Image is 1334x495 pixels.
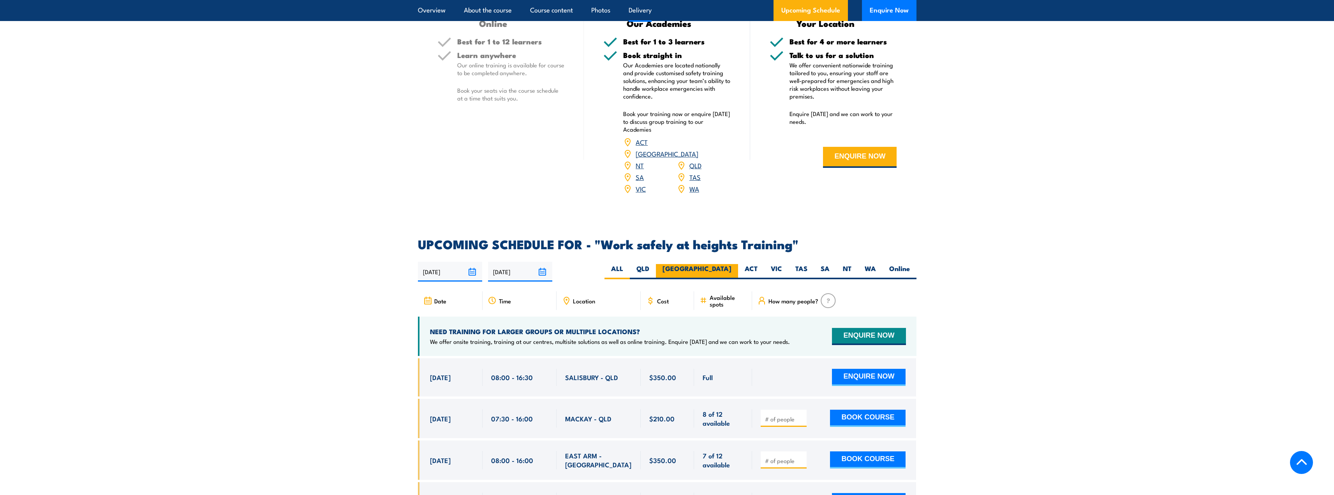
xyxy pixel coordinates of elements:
span: Available spots [710,294,747,307]
label: TAS [789,264,814,279]
p: Book your seats via the course schedule at a time that suits you. [457,86,565,102]
input: To date [488,262,552,282]
span: $350.00 [649,456,676,465]
label: VIC [764,264,789,279]
h3: Your Location [770,19,881,28]
label: NT [836,264,858,279]
label: [GEOGRAPHIC_DATA] [656,264,738,279]
h3: Online [437,19,549,28]
p: Our Academies are located nationally and provide customised safety training solutions, enhancing ... [623,61,731,100]
span: 08:00 - 16:00 [491,456,533,465]
button: BOOK COURSE [830,451,906,469]
span: Full [703,373,713,382]
h2: UPCOMING SCHEDULE FOR - "Work safely at heights Training" [418,238,916,249]
input: From date [418,262,482,282]
h5: Best for 1 to 3 learners [623,38,731,45]
a: [GEOGRAPHIC_DATA] [636,149,698,158]
span: Time [499,298,511,304]
label: SA [814,264,836,279]
a: NT [636,160,644,170]
h5: Best for 4 or more learners [789,38,897,45]
span: 7 of 12 available [703,451,744,469]
p: Book your training now or enquire [DATE] to discuss group training to our Academies [623,110,731,133]
input: # of people [765,457,804,465]
span: Cost [657,298,669,304]
button: ENQUIRE NOW [832,369,906,386]
button: BOOK COURSE [830,410,906,427]
span: 8 of 12 available [703,409,744,428]
span: How many people? [768,298,818,304]
span: MACKAY - QLD [565,414,611,423]
span: Date [434,298,446,304]
h5: Book straight in [623,51,731,59]
span: [DATE] [430,414,451,423]
span: 08:00 - 16:30 [491,373,533,382]
a: QLD [689,160,701,170]
span: [DATE] [430,456,451,465]
h3: Our Academies [603,19,715,28]
label: WA [858,264,883,279]
span: Location [573,298,595,304]
label: ALL [604,264,630,279]
label: ACT [738,264,764,279]
label: QLD [630,264,656,279]
input: # of people [765,415,804,423]
span: $350.00 [649,373,676,382]
label: Online [883,264,916,279]
span: [DATE] [430,373,451,382]
a: WA [689,184,699,193]
span: SALISBURY - QLD [565,373,618,382]
button: ENQUIRE NOW [823,147,897,168]
h5: Learn anywhere [457,51,565,59]
p: We offer onsite training, training at our centres, multisite solutions as well as online training... [430,338,790,345]
a: VIC [636,184,646,193]
a: TAS [689,172,701,181]
p: Our online training is available for course to be completed anywhere. [457,61,565,77]
button: ENQUIRE NOW [832,328,906,345]
h5: Talk to us for a solution [789,51,897,59]
p: We offer convenient nationwide training tailored to you, ensuring your staff are well-prepared fo... [789,61,897,100]
h4: NEED TRAINING FOR LARGER GROUPS OR MULTIPLE LOCATIONS? [430,327,790,336]
p: Enquire [DATE] and we can work to your needs. [789,110,897,125]
h5: Best for 1 to 12 learners [457,38,565,45]
a: SA [636,172,644,181]
span: 07:30 - 16:00 [491,414,533,423]
span: EAST ARM - [GEOGRAPHIC_DATA] [565,451,632,469]
span: $210.00 [649,414,675,423]
a: ACT [636,137,648,146]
